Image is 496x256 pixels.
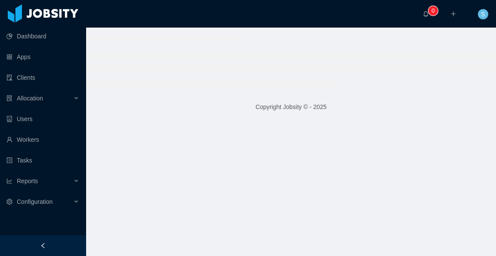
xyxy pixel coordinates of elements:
i: icon: setting [6,199,12,205]
a: icon: profileTasks [6,152,79,169]
i: icon: solution [6,95,12,101]
span: Reports [17,178,38,184]
a: icon: auditClients [6,69,79,86]
a: icon: appstoreApps [6,48,79,66]
i: icon: line-chart [6,178,12,184]
footer: Copyright Jobsity © - 2025 [86,92,496,122]
a: icon: pie-chartDashboard [6,28,79,45]
span: Configuration [17,198,53,205]
a: icon: robotUsers [6,110,79,128]
span: Allocation [17,95,43,102]
i: icon: bell [423,11,429,17]
span: S [481,9,485,19]
a: icon: userWorkers [6,131,79,148]
i: icon: plus [450,11,456,17]
sup: 0 [429,6,437,15]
